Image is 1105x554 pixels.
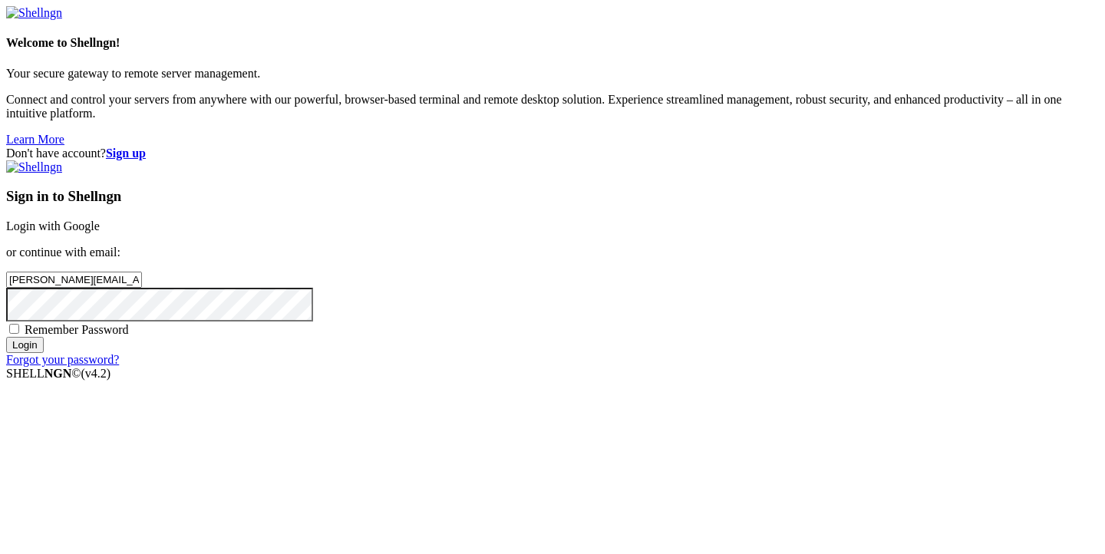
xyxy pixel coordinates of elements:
[6,36,1099,50] h4: Welcome to Shellngn!
[6,188,1099,205] h3: Sign in to Shellngn
[25,323,129,336] span: Remember Password
[106,147,146,160] a: Sign up
[6,133,64,146] a: Learn More
[6,93,1099,120] p: Connect and control your servers from anywhere with our powerful, browser-based terminal and remo...
[6,272,142,288] input: Email address
[6,246,1099,259] p: or continue with email:
[6,219,100,232] a: Login with Google
[6,353,119,366] a: Forgot your password?
[6,337,44,353] input: Login
[6,367,110,380] span: SHELL ©
[6,6,62,20] img: Shellngn
[81,367,111,380] span: 4.2.0
[6,160,62,174] img: Shellngn
[45,367,72,380] b: NGN
[9,324,19,334] input: Remember Password
[6,67,1099,81] p: Your secure gateway to remote server management.
[6,147,1099,160] div: Don't have account?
